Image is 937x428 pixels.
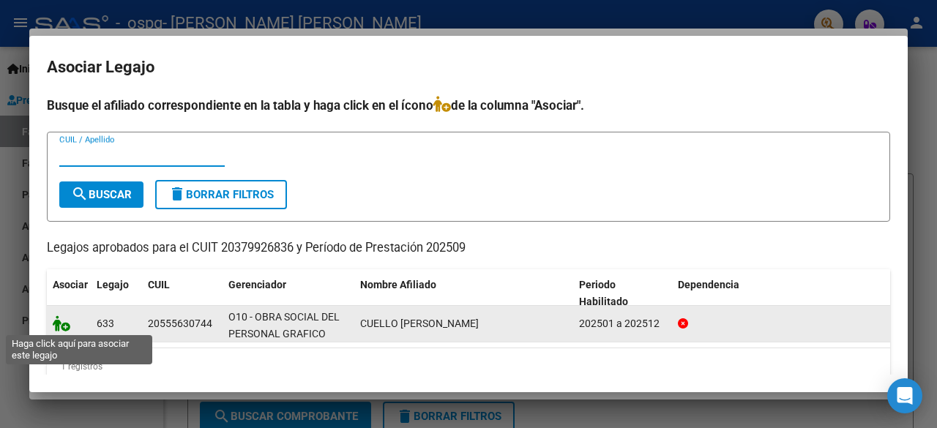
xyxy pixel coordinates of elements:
[148,279,170,290] span: CUIL
[47,96,890,115] h4: Busque el afiliado correspondiente en la tabla y haga click en el ícono de la columna "Asociar".
[53,279,88,290] span: Asociar
[47,348,890,385] div: 1 registros
[155,180,287,209] button: Borrar Filtros
[47,239,890,258] p: Legajos aprobados para el CUIT 20379926836 y Período de Prestación 202509
[573,269,672,318] datatable-header-cell: Periodo Habilitado
[887,378,922,413] div: Open Intercom Messenger
[71,185,89,203] mat-icon: search
[91,269,142,318] datatable-header-cell: Legajo
[360,318,479,329] span: CUELLO JOAQUIN LEONARDO
[142,269,223,318] datatable-header-cell: CUIL
[97,318,114,329] span: 633
[223,269,354,318] datatable-header-cell: Gerenciador
[71,188,132,201] span: Buscar
[672,269,891,318] datatable-header-cell: Dependencia
[354,269,573,318] datatable-header-cell: Nombre Afiliado
[59,181,143,208] button: Buscar
[228,279,286,290] span: Gerenciador
[678,279,739,290] span: Dependencia
[47,269,91,318] datatable-header-cell: Asociar
[168,185,186,203] mat-icon: delete
[97,279,129,290] span: Legajo
[168,188,274,201] span: Borrar Filtros
[579,315,666,332] div: 202501 a 202512
[579,279,628,307] span: Periodo Habilitado
[228,311,340,339] span: O10 - OBRA SOCIAL DEL PERSONAL GRAFICO
[360,279,436,290] span: Nombre Afiliado
[148,315,212,332] div: 20555630744
[47,53,890,81] h2: Asociar Legajo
